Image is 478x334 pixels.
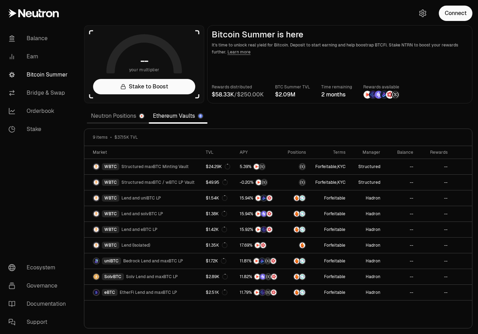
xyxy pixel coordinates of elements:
[385,175,417,190] a: --
[212,42,468,56] p: It's time to unlock real yield for Bitcoin. Deposit to start earning and help boostrap BTCFi. Sta...
[102,273,124,280] div: SolvBTC
[3,295,76,313] a: Documentation
[310,175,350,190] a: Forfeitable,KYC
[324,242,345,248] button: Forfeitable
[300,290,305,295] img: Supervault
[102,210,119,217] div: WBTC
[392,91,399,99] img: Structured Points
[93,135,107,140] span: 9 items
[240,179,279,186] button: NTRNStructured Points
[417,238,452,253] a: --
[261,180,267,185] img: Structured Points
[294,258,300,264] img: Amber
[300,227,305,232] img: Supervault
[121,195,161,201] span: Lend and uniBTC LP
[240,150,279,155] div: APY
[102,179,119,186] div: WBTC
[310,159,350,174] a: Forfeitable,KYC
[93,242,99,248] img: WBTC Logo
[270,258,276,264] img: Mars Fragments
[271,274,277,279] img: Mars Fragments
[206,242,227,248] div: $1.35K
[121,242,150,248] span: Lend (Isolated)
[417,175,452,190] a: --
[240,226,279,233] button: NTRNEtherFi PointsMars Fragments
[287,150,306,155] div: Positions
[202,206,235,222] a: $1.38K
[261,227,267,232] img: EtherFi Points
[417,206,452,222] a: --
[266,274,271,279] img: Structured Points
[236,285,283,300] a: NTRNEtherFi PointsStructured PointsMars Fragments
[300,195,305,201] img: Supervault
[93,195,99,201] img: WBTC Logo
[84,238,202,253] a: WBTC LogoWBTCLend (Isolated)
[324,195,345,201] button: Forfeitable
[261,195,267,201] img: Bedrock Diamonds
[140,55,148,66] h1: --
[300,164,305,169] img: maxBTC
[350,190,385,206] a: Hadron
[84,175,202,190] a: WBTC LogoWBTCStructured maxBTC / wBTC LP Vault
[324,227,345,232] button: Forfeitable
[254,290,260,295] img: NTRN
[198,114,203,118] img: Ethereum Logo
[255,242,260,248] img: NTRN
[93,258,99,264] img: uniBTC Logo
[202,175,235,190] a: $49.95
[93,164,99,169] img: WBTC Logo
[267,195,272,201] img: Mars Fragments
[283,206,310,222] a: AmberSupervault
[283,238,310,253] a: Amber
[102,289,118,296] div: eBTC
[126,274,178,279] span: Solv Lend and maxBTC LP
[385,253,417,269] a: --
[287,163,306,170] button: maxBTC
[202,285,235,300] a: $2.51K
[369,91,377,99] img: EtherFi Points
[267,211,272,217] img: Mars Fragments
[385,238,417,253] a: --
[385,269,417,284] a: --
[206,195,227,201] div: $1.54K
[310,222,350,237] a: Forfeitable
[236,206,283,222] a: NTRNSolv PointsMars Fragments
[337,180,345,185] button: KYC
[375,91,382,99] img: Solv Points
[87,109,149,123] a: Neutron Positions
[417,285,452,300] a: --
[240,273,279,280] button: NTRNSolv PointsStructured PointsMars Fragments
[294,195,300,201] img: Amber
[254,258,259,264] img: NTRN
[315,180,345,185] span: ,
[294,227,300,232] img: Amber
[260,290,265,295] img: EtherFi Points
[350,175,385,190] a: Structured
[260,242,266,248] img: Mars Fragments
[84,206,202,222] a: WBTC LogoWBTCLend and solvBTC LP
[385,222,417,237] a: --
[294,274,300,279] img: Amber
[102,163,119,170] div: WBTC
[385,206,417,222] a: --
[236,238,283,253] a: NTRNMars Fragments
[84,285,202,300] a: eBTC LogoeBTCEtherFi Lend and maxBTC LP
[3,84,76,102] a: Bridge & Swap
[102,257,121,264] div: uniBTC
[283,253,310,269] a: AmberSupervault
[259,164,265,169] img: Structured Points
[300,242,305,248] img: Amber
[3,120,76,138] a: Stake
[240,163,279,170] button: NTRNStructured Points
[236,253,283,269] a: NTRNBedrock DiamondsStructured PointsMars Fragments
[261,211,267,217] img: Solv Points
[275,83,310,90] p: BTC Summer TVL
[294,290,300,295] img: Amber
[259,258,265,264] img: Bedrock Diamonds
[93,211,99,217] img: WBTC Logo
[102,195,119,202] div: WBTC
[337,164,345,169] button: KYC
[129,66,160,73] span: your multiplier
[385,190,417,206] a: --
[3,277,76,295] a: Governance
